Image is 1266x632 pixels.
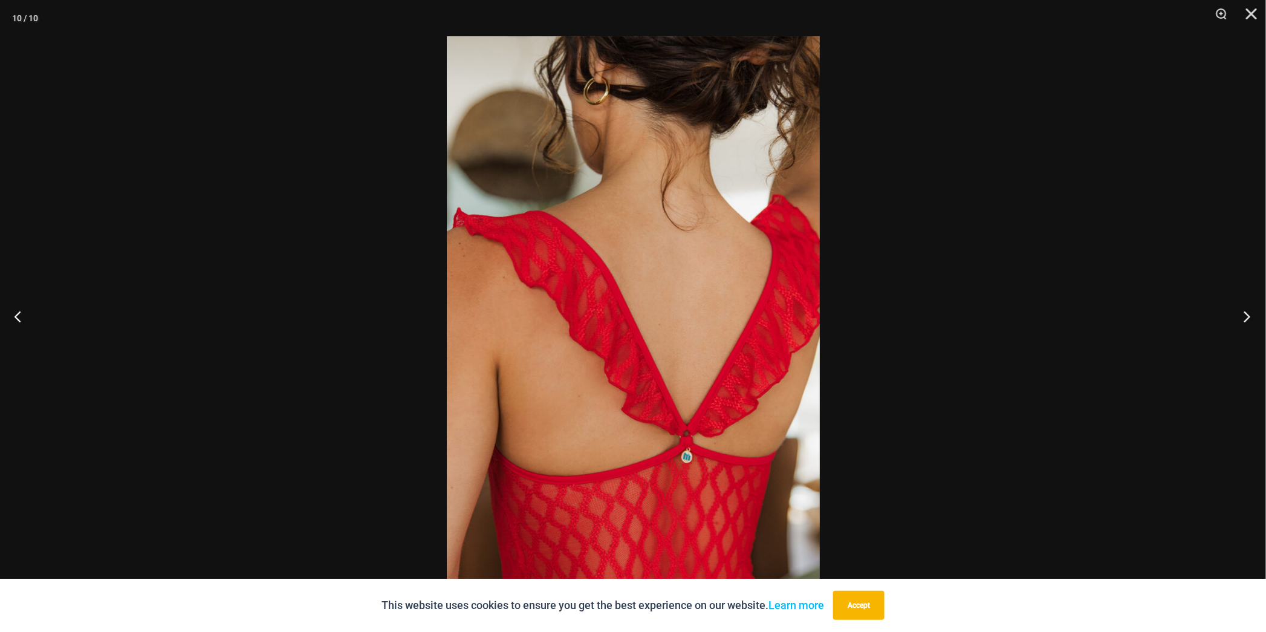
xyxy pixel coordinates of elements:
img: Sometimes Red 587 Dress 07 [447,36,820,596]
p: This website uses cookies to ensure you get the best experience on our website. [381,596,824,614]
button: Accept [833,591,885,620]
button: Next [1221,286,1266,347]
div: 10 / 10 [12,9,38,27]
a: Learn more [768,599,824,611]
